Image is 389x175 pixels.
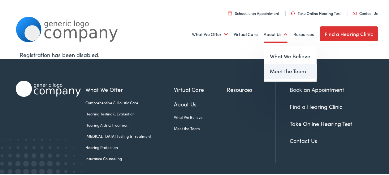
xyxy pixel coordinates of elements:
a: Contact Us [352,10,378,15]
a: Book an Appointment [290,85,344,92]
a: Virtual Care [174,84,227,93]
a: Take Online Hearing Test [291,10,341,15]
a: What We Believe [174,114,227,119]
a: Hearing Testing & Evaluation [85,110,174,116]
a: Contact Us [290,136,317,144]
a: Meet the Team [174,125,227,130]
a: Hearing Aids & Treatment [85,121,174,127]
a: Resources [293,22,314,45]
a: Meet the Team [264,63,317,78]
a: Resources [227,84,275,93]
a: About Us [174,99,227,107]
a: Schedule an Appointment [228,10,279,15]
img: utility icon [291,11,295,14]
a: What We Believe [264,48,317,63]
a: What We Offer [192,22,228,45]
a: Take Online Hearing Test [290,119,352,127]
img: utility icon [352,11,357,14]
a: [MEDICAL_DATA] Testing & Treatment [85,132,174,138]
a: Virtual Care [234,22,258,45]
div: Registration has been disabled. [20,50,374,58]
a: What We Offer [85,84,174,93]
a: Hearing Protection [85,144,174,149]
a: Find a Hearing Clinic [290,102,342,110]
a: Insurance Counseling [85,155,174,160]
img: utility icon [228,10,232,14]
a: Find a Hearing Clinic [320,25,378,40]
img: Alpaca Audiology [16,80,81,96]
a: About Us [264,22,287,45]
a: Comprehensive & Holistic Care [85,99,174,105]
